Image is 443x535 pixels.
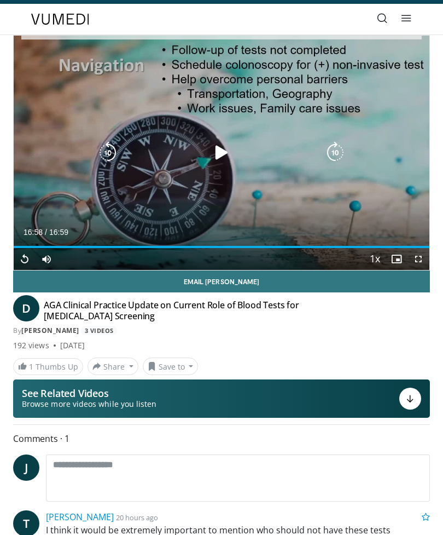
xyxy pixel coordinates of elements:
button: See Related Videos Browse more videos while you listen [13,379,430,418]
span: 16:59 [49,228,68,237]
span: 1 [29,361,33,372]
button: Save to [143,358,199,375]
button: Replay [14,248,36,270]
div: [DATE] [60,340,85,351]
button: Playback Rate [364,248,386,270]
a: 1 Thumbs Up [13,358,83,375]
div: By [13,326,430,336]
a: Email [PERSON_NAME] [13,271,430,292]
a: D [13,295,39,321]
span: 16:58 [24,228,43,237]
a: [PERSON_NAME] [21,326,79,335]
a: J [13,455,39,481]
img: VuMedi Logo [31,14,89,25]
h4: AGA Clinical Practice Update on Current Role of Blood Tests for [MEDICAL_DATA] Screening [44,300,340,321]
p: See Related Videos [22,388,156,399]
span: / [45,228,47,237]
span: 192 views [13,340,49,351]
button: Mute [36,248,57,270]
span: Browse more videos while you listen [22,399,156,410]
video-js: Video Player [14,36,429,270]
a: [PERSON_NAME] [46,511,114,523]
a: 3 Videos [81,326,117,335]
button: Fullscreen [407,248,429,270]
div: Progress Bar [14,246,429,248]
small: 20 hours ago [116,513,158,522]
button: Enable picture-in-picture mode [386,248,407,270]
button: Share [88,358,138,375]
span: Comments 1 [13,432,430,446]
